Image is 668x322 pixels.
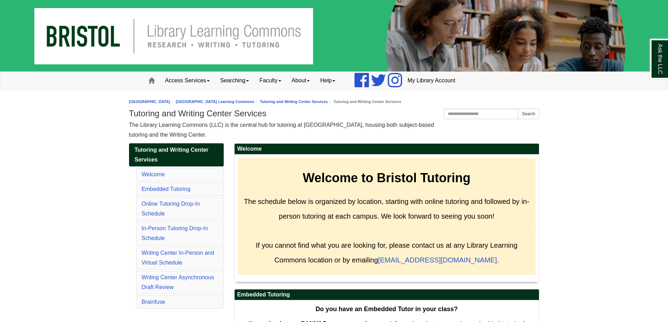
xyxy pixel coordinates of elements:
[129,109,539,118] h1: Tutoring and Writing Center Services
[142,274,214,290] a: Writing Center Asynchronous Draft Review
[235,144,539,155] h2: Welcome
[142,225,208,241] a: In-Person Tutoring Drop-In Schedule
[142,186,191,192] a: Embedded Tutoring
[215,72,254,89] a: Searching
[129,100,170,104] a: [GEOGRAPHIC_DATA]
[254,72,286,89] a: Faculty
[378,256,497,264] a: [EMAIL_ADDRESS][DOMAIN_NAME]
[129,98,539,105] nav: breadcrumb
[142,201,200,217] a: Online Tutoring Drop-In Schedule
[235,289,539,300] h2: Embedded Tutoring
[402,72,460,89] a: My Library Account
[176,100,254,104] a: [GEOGRAPHIC_DATA] Learning Commons
[142,250,214,266] a: Writing Center In-Person and Virtual Schedule
[142,299,166,305] a: Brainfuse
[303,171,471,185] strong: Welcome to Bristol Tutoring
[316,306,458,313] strong: Do you have an Embedded Tutor in your class?
[142,171,165,177] a: Welcome
[328,98,401,105] li: Tutoring and Writing Center Services
[129,143,224,166] a: Tutoring and Writing Center Services
[256,241,517,264] span: If you cannot find what you are looking for, please contact us at any Library Learning Commons lo...
[315,72,340,89] a: Help
[260,100,328,104] a: Tutoring and Writing Center Services
[135,147,209,163] span: Tutoring and Writing Center Services
[160,72,215,89] a: Access Services
[518,109,539,119] button: Search
[286,72,315,89] a: About
[244,198,529,220] span: The schedule below is organized by location, starting with online tutoring and followed by in-per...
[129,122,434,138] span: The Library Learning Commons (LLC) is the central hub for tutoring at [GEOGRAPHIC_DATA], housing ...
